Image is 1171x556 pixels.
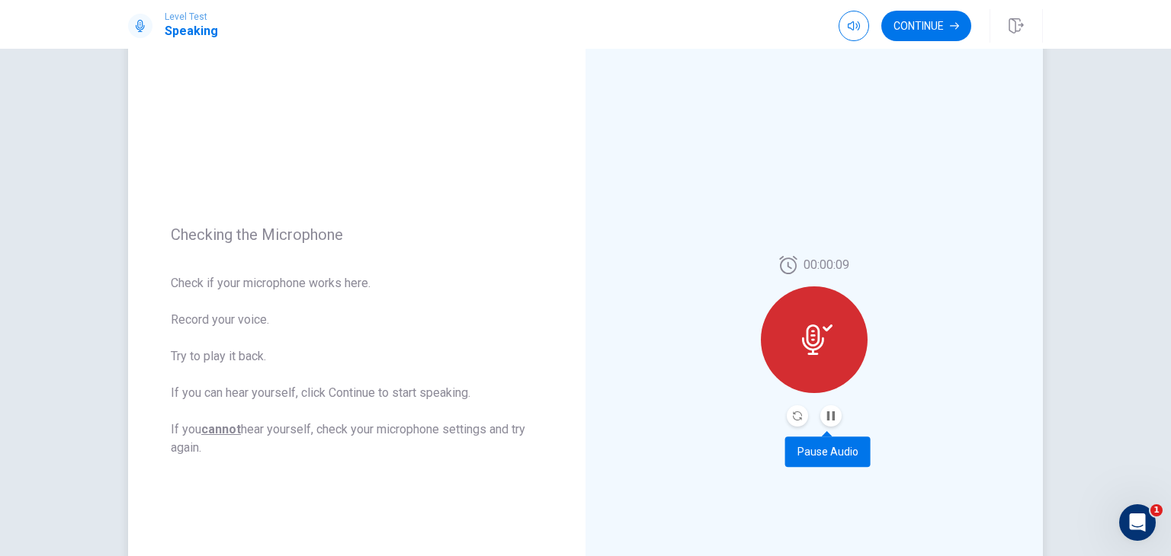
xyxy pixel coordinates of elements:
[787,405,808,427] button: Record Again
[171,274,543,457] span: Check if your microphone works here. Record your voice. Try to play it back. If you can hear your...
[881,11,971,41] button: Continue
[201,422,241,436] u: cannot
[820,405,842,427] button: Pause Audio
[1150,504,1163,516] span: 1
[804,256,849,274] span: 00:00:09
[171,225,543,244] span: Checking the Microphone
[165,22,218,40] h1: Speaking
[165,11,218,22] span: Level Test
[1119,504,1156,541] iframe: Intercom live chat
[785,436,871,467] div: Pause Audio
